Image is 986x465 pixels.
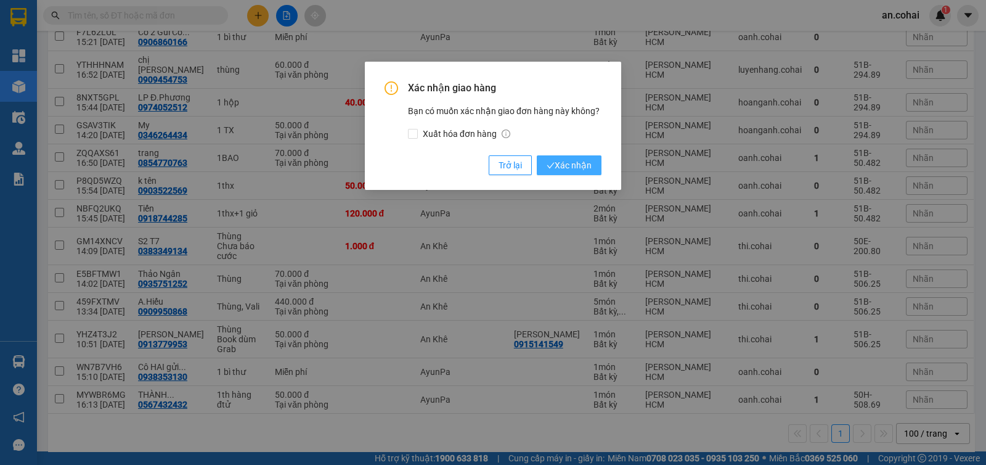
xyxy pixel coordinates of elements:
button: checkXác nhận [537,155,601,175]
span: info-circle [502,130,510,138]
span: Xuất hóa đơn hàng [418,127,515,141]
span: check [547,162,555,170]
span: Trở lại [499,158,522,172]
div: Bạn có muốn xác nhận giao đơn hàng này không? [408,104,601,141]
button: Trở lại [489,155,532,175]
span: exclamation-circle [385,81,398,95]
span: Xác nhận giao hàng [408,81,601,95]
span: Xác nhận [547,158,592,172]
